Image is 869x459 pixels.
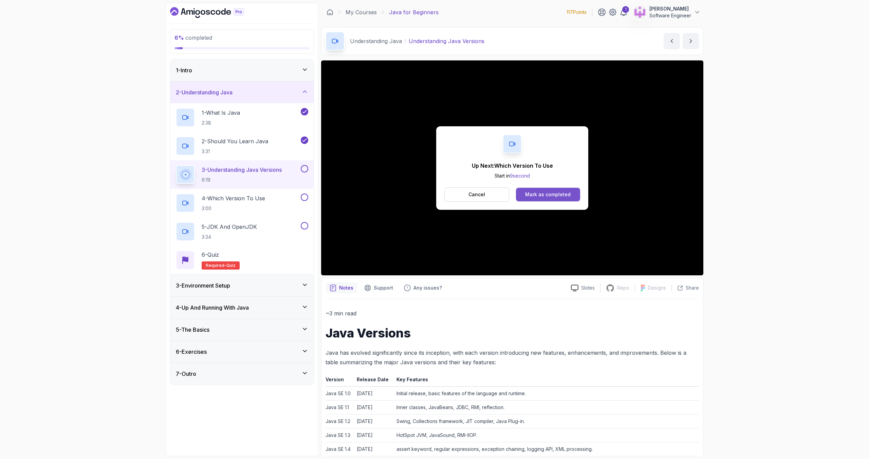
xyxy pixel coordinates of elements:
[326,375,354,387] th: Version
[326,415,354,428] td: Java SE 1.2
[354,428,394,442] td: [DATE]
[339,284,353,291] p: Notes
[394,375,699,387] th: Key Features
[472,162,553,170] p: Up Next: Which Version To Use
[202,120,240,126] p: 2:38
[409,37,484,45] p: Understanding Java Versions
[326,387,354,401] td: Java SE 1.0
[566,284,600,292] a: Slides
[176,304,249,312] h3: 4 - Up And Running With Java
[671,284,699,291] button: Share
[202,109,240,117] p: 1 - What Is Java
[202,223,257,231] p: 5 - JDK And OpenJDK
[516,188,580,201] button: Mark as completed
[226,263,236,268] span: quiz
[176,370,196,378] h3: 7 - Outro
[326,401,354,415] td: Java SE 1.1
[354,401,394,415] td: [DATE]
[633,6,646,19] img: user profile image
[444,187,509,202] button: Cancel
[176,326,209,334] h3: 5 - The Basics
[206,263,226,268] span: Required-
[581,284,595,291] p: Slides
[664,33,680,49] button: previous content
[202,194,265,202] p: 4 - Which Version To Use
[176,88,233,96] h3: 2 - Understanding Java
[394,442,699,456] td: assert keyword, regular expressions, exception chaining, logging API, XML processing.
[510,173,530,179] span: 9 second
[176,66,192,74] h3: 1 - Intro
[176,165,308,184] button: 3-Understanding Java Versions6:19
[374,284,393,291] p: Support
[174,34,184,41] span: 6 %
[648,284,666,291] p: Designs
[176,222,308,241] button: 5-JDK And OpenJDK3:34
[202,234,257,240] p: 3:34
[686,284,699,291] p: Share
[354,375,394,387] th: Release Date
[202,148,268,155] p: 3:31
[394,387,699,401] td: Initial release, basic features of the language and runtime.
[170,59,314,81] button: 1-Intro
[170,297,314,318] button: 4-Up And Running With Java
[389,8,439,16] p: Java for Beginners
[326,282,357,293] button: notes button
[360,282,397,293] button: Support button
[617,284,629,291] p: Repo
[327,9,333,16] a: Dashboard
[176,348,207,356] h3: 6 - Exercises
[394,401,699,415] td: Inner classes, JavaBeans, JDBC, RMI, reflection.
[326,348,699,367] p: Java has evolved significantly since its inception, with each version introducing new features, e...
[394,415,699,428] td: Swing, Collections framework, JIT compiler, Java Plug-in.
[170,7,260,18] a: Dashboard
[413,284,442,291] p: Any issues?
[176,194,308,213] button: 4-Which Version To Use3:00
[202,166,282,174] p: 3 - Understanding Java Versions
[176,251,308,270] button: 6-QuizRequired-quiz
[170,275,314,296] button: 3-Environment Setup
[346,8,377,16] a: My Courses
[176,108,308,127] button: 1-What Is Java2:38
[321,60,703,275] iframe: 3 - Understanding Java Versions
[170,319,314,341] button: 5-The Basics
[326,442,354,456] td: Java SE 1.4
[170,81,314,103] button: 2-Understanding Java
[326,309,699,318] p: ~3 min read
[202,137,268,145] p: 2 - Should You Learn Java
[326,428,354,442] td: Java SE 1.3
[622,6,629,13] div: 1
[174,34,212,41] span: completed
[633,5,701,19] button: user profile image[PERSON_NAME]Software Engineer
[170,341,314,363] button: 6-Exercises
[400,282,446,293] button: Feedback button
[683,33,699,49] button: next content
[354,415,394,428] td: [DATE]
[649,5,691,12] p: [PERSON_NAME]
[468,191,485,198] p: Cancel
[202,177,282,183] p: 6:19
[649,12,691,19] p: Software Engineer
[202,251,219,259] p: 6 - Quiz
[567,9,587,16] p: 117 Points
[472,172,553,179] p: Start in
[176,281,230,290] h3: 3 - Environment Setup
[354,442,394,456] td: [DATE]
[202,205,265,212] p: 3:00
[620,8,628,16] a: 1
[170,363,314,385] button: 7-Outro
[525,191,571,198] div: Mark as completed
[176,136,308,155] button: 2-Should You Learn Java3:31
[326,326,699,340] h1: Java Versions
[394,428,699,442] td: HotSpot JVM, JavaSound, RMI-IIOP.
[354,387,394,401] td: [DATE]
[350,37,402,45] p: Understanding Java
